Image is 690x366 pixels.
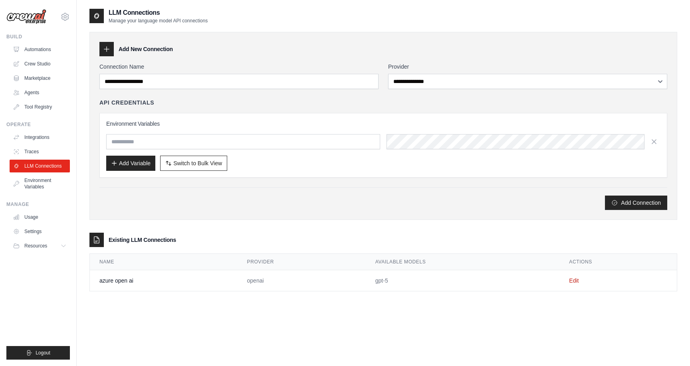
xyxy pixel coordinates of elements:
label: Connection Name [99,63,379,71]
button: Add Connection [605,196,667,210]
th: Available Models [366,254,560,270]
td: gpt-5 [366,270,560,291]
button: Add Variable [106,156,155,171]
a: Environment Variables [10,174,70,193]
p: Manage your language model API connections [109,18,208,24]
th: Provider [238,254,366,270]
a: Usage [10,211,70,224]
a: Agents [10,86,70,99]
span: Resources [24,243,47,249]
a: Traces [10,145,70,158]
img: Logo [6,9,46,24]
button: Logout [6,346,70,360]
span: Switch to Bulk View [173,159,222,167]
a: Settings [10,225,70,238]
a: Edit [569,277,579,284]
h4: API Credentials [99,99,154,107]
a: Tool Registry [10,101,70,113]
a: Integrations [10,131,70,144]
a: Automations [10,43,70,56]
h3: Environment Variables [106,120,660,128]
td: openai [238,270,366,291]
div: Build [6,34,70,40]
td: azure open ai [90,270,238,291]
th: Name [90,254,238,270]
label: Provider [388,63,667,71]
button: Resources [10,239,70,252]
h2: LLM Connections [109,8,208,18]
div: Operate [6,121,70,128]
h3: Existing LLM Connections [109,236,176,244]
th: Actions [559,254,677,270]
button: Switch to Bulk View [160,156,227,171]
a: Marketplace [10,72,70,85]
a: Crew Studio [10,57,70,70]
div: Manage [6,201,70,208]
span: Logout [36,350,50,356]
h3: Add New Connection [119,45,173,53]
a: LLM Connections [10,160,70,172]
